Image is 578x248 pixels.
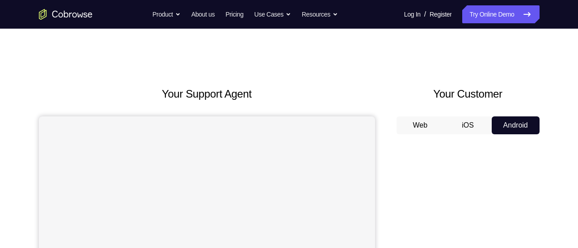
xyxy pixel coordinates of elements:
a: Register [430,5,451,23]
button: iOS [444,116,492,134]
button: Product [152,5,181,23]
a: Log In [404,5,421,23]
button: Web [397,116,444,134]
a: Try Online Demo [462,5,539,23]
span: / [424,9,426,20]
h2: Your Support Agent [39,86,375,102]
button: Android [492,116,540,134]
a: About us [191,5,215,23]
a: Pricing [225,5,243,23]
h2: Your Customer [397,86,540,102]
button: Resources [302,5,338,23]
a: Go to the home page [39,9,93,20]
button: Use Cases [254,5,291,23]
